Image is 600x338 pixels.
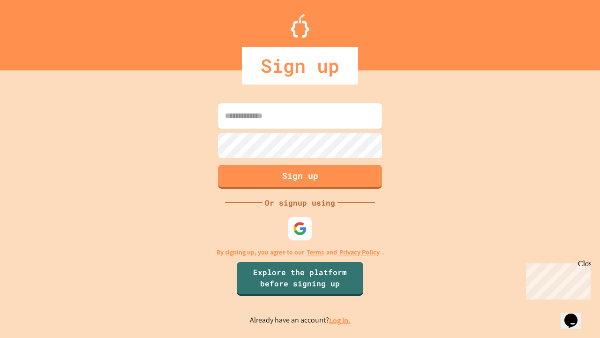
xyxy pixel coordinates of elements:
[293,222,307,236] img: google-icon.svg
[217,247,384,257] p: By signing up, you agree to our and .
[307,247,324,257] a: Terms
[262,197,337,208] div: Or signup using
[291,14,309,38] img: Logo.svg
[329,315,351,325] a: Log in.
[522,260,591,300] iframe: chat widget
[4,4,65,60] div: Chat with us now!Close
[250,315,351,326] p: Already have an account?
[242,47,358,84] div: Sign up
[561,300,591,329] iframe: chat widget
[237,262,363,296] a: Explore the platform before signing up
[218,165,382,189] button: Sign up
[339,247,380,257] a: Privacy Policy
